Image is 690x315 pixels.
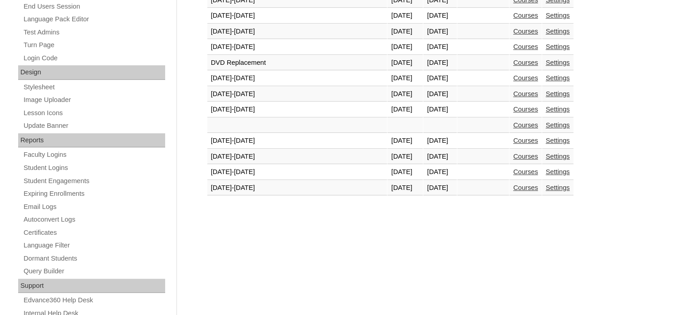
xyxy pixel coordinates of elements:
a: Settings [546,184,570,191]
a: Courses [513,168,538,175]
td: [DATE] [387,39,423,55]
td: [DATE] [423,180,456,196]
td: [DATE]-[DATE] [207,24,387,39]
td: [DATE] [387,149,423,165]
td: [DATE] [387,55,423,71]
div: Support [18,279,165,293]
a: Courses [513,59,538,66]
a: Test Admins [23,27,165,38]
a: Courses [513,137,538,144]
a: Courses [513,43,538,50]
a: Settings [546,153,570,160]
td: [DATE]-[DATE] [207,149,387,165]
td: [DATE] [387,8,423,24]
td: [DATE]-[DATE] [207,39,387,55]
td: [DATE] [423,87,456,102]
td: [DATE] [423,165,456,180]
a: Settings [546,168,570,175]
td: [DATE]-[DATE] [207,133,387,149]
td: [DATE] [423,8,456,24]
a: Turn Page [23,39,165,51]
a: Settings [546,12,570,19]
a: Update Banner [23,120,165,131]
a: Query Builder [23,266,165,277]
a: Certificates [23,227,165,238]
a: Image Uploader [23,94,165,106]
td: [DATE] [423,39,456,55]
a: Settings [546,90,570,97]
td: [DATE] [387,102,423,117]
div: Design [18,65,165,80]
a: Student Engagements [23,175,165,187]
td: [DATE] [423,133,456,149]
td: [DATE] [423,55,456,71]
td: [DATE] [387,87,423,102]
a: Courses [513,106,538,113]
a: Language Pack Editor [23,14,165,25]
a: Courses [513,28,538,35]
a: Settings [546,59,570,66]
a: Courses [513,74,538,82]
a: Email Logs [23,201,165,213]
a: Courses [513,90,538,97]
td: [DATE]-[DATE] [207,180,387,196]
a: Expiring Enrollments [23,188,165,199]
a: Settings [546,28,570,35]
a: Stylesheet [23,82,165,93]
a: Student Logins [23,162,165,174]
a: Lesson Icons [23,107,165,119]
td: [DATE] [387,24,423,39]
td: [DATE] [423,24,456,39]
a: Courses [513,184,538,191]
div: Reports [18,133,165,148]
a: Settings [546,137,570,144]
td: [DATE] [387,165,423,180]
a: Edvance360 Help Desk [23,295,165,306]
td: [DATE] [387,180,423,196]
td: [DATE] [423,71,456,86]
a: Courses [513,121,538,129]
a: Dormant Students [23,253,165,264]
td: DVD Replacement [207,55,387,71]
a: Language Filter [23,240,165,251]
td: [DATE]-[DATE] [207,8,387,24]
td: [DATE] [387,133,423,149]
td: [DATE]-[DATE] [207,165,387,180]
a: Login Code [23,53,165,64]
a: Faculty Logins [23,149,165,160]
td: [DATE] [387,71,423,86]
a: End Users Session [23,1,165,12]
td: [DATE]-[DATE] [207,71,387,86]
td: [DATE] [423,149,456,165]
a: Courses [513,12,538,19]
a: Settings [546,121,570,129]
a: Settings [546,106,570,113]
a: Autoconvert Logs [23,214,165,225]
a: Settings [546,74,570,82]
td: [DATE]-[DATE] [207,87,387,102]
a: Courses [513,153,538,160]
td: [DATE]-[DATE] [207,102,387,117]
a: Settings [546,43,570,50]
td: [DATE] [423,102,456,117]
